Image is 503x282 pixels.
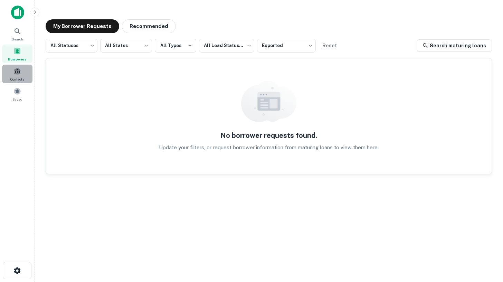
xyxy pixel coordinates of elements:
span: Saved [12,96,22,102]
a: Saved [2,85,32,103]
span: Search [12,36,23,42]
span: Contacts [10,76,24,82]
a: Contacts [2,65,32,83]
h5: No borrower requests found. [220,130,317,141]
a: Borrowers [2,45,32,63]
button: All Types [155,39,196,53]
span: Borrowers [8,56,27,62]
a: Search [2,25,32,43]
div: All Lead Statuses [199,37,254,55]
img: capitalize-icon.png [11,6,24,19]
button: My Borrower Requests [46,19,119,33]
a: Search maturing loans [417,39,492,52]
iframe: Chat Widget [468,227,503,260]
div: Exported [257,37,316,55]
div: All Statuses [46,37,97,55]
div: All States [100,37,152,55]
p: Update your filters, or request borrower information from maturing loans to view them here. [159,143,379,152]
button: Recommended [122,19,176,33]
img: empty content [241,81,296,122]
button: Reset [319,39,341,53]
